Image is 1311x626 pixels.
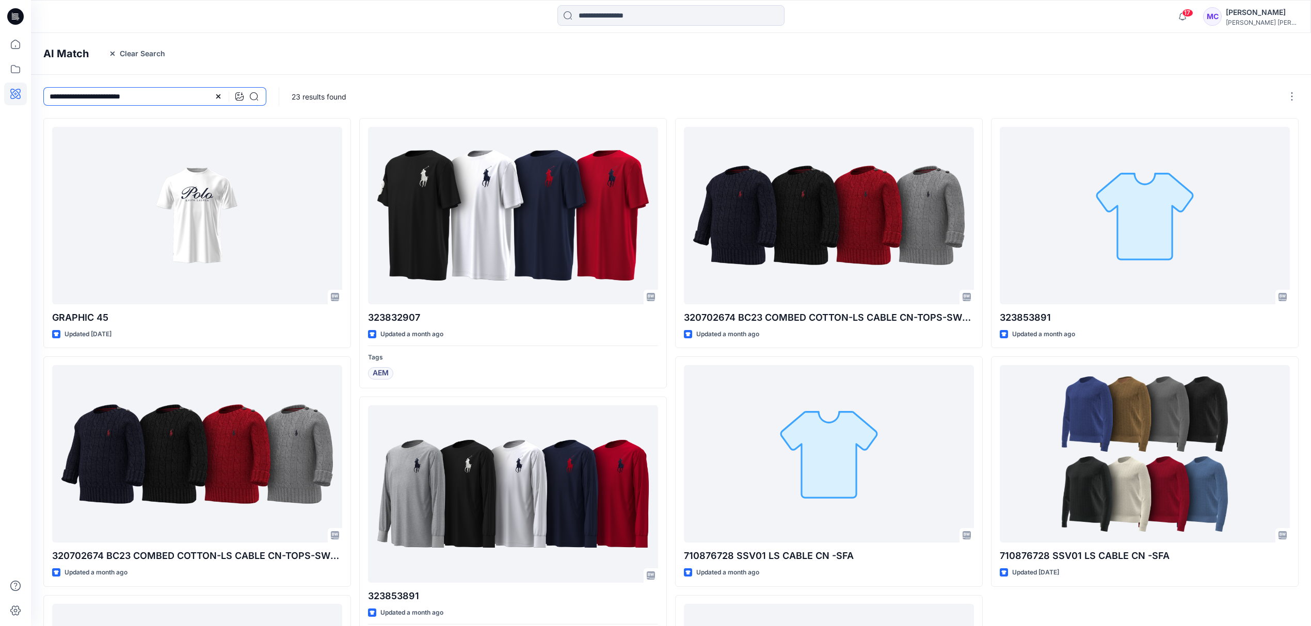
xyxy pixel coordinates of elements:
a: 710876728 SSV01 LS CABLE CN -SFA [684,365,974,542]
p: 710876728 SSV01 LS CABLE CN -SFA [684,549,974,563]
p: 323832907 [368,310,658,325]
div: [PERSON_NAME] [PERSON_NAME] [1226,19,1298,26]
a: GRAPHIC 45 [52,127,342,304]
p: Updated a month ago [696,329,759,340]
p: 710876728 SSV01 LS CABLE CN -SFA [1000,549,1290,563]
p: Updated a month ago [65,567,127,578]
div: MC [1203,7,1222,26]
p: Updated a month ago [380,329,443,340]
p: 323853891 [1000,310,1290,325]
p: GRAPHIC 45 [52,310,342,325]
p: Updated a month ago [696,567,759,578]
a: 323832907 [368,127,658,304]
p: 23 results found [292,91,346,102]
h4: AI Match [43,47,89,60]
span: AEM [373,367,389,380]
span: 17 [1182,9,1193,17]
p: Updated [DATE] [65,329,111,340]
p: Updated a month ago [380,607,443,618]
a: 323853891 [1000,127,1290,304]
div: [PERSON_NAME] [1226,6,1298,19]
p: 320702674 BC23 COMBED COTTON-LS CABLE CN-TOPS-SWEATER [52,549,342,563]
a: 320702674 BC23 COMBED COTTON-LS CABLE CN-TOPS-SWEATER [684,127,974,304]
a: 323853891 [368,405,658,583]
button: Clear Search [102,45,172,62]
p: Updated a month ago [1012,329,1075,340]
a: 320702674 BC23 COMBED COTTON-LS CABLE CN-TOPS-SWEATER [52,365,342,542]
p: 323853891 [368,589,658,603]
a: 710876728 SSV01 LS CABLE CN -SFA [1000,365,1290,542]
p: Tags [368,352,658,363]
p: Updated [DATE] [1012,567,1059,578]
p: 320702674 BC23 COMBED COTTON-LS CABLE CN-TOPS-SWEATER [684,310,974,325]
